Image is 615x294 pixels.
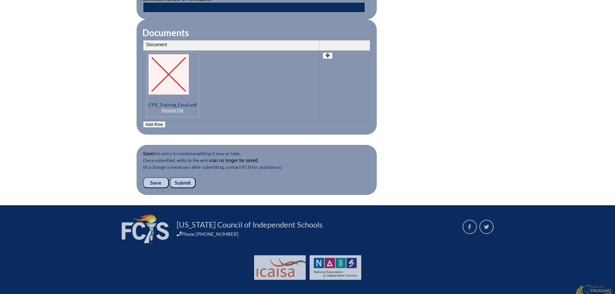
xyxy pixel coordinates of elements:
[257,258,306,277] img: Int'l Council Advancing Independent School Accreditation logo
[143,157,370,177] p: Once submitted, edits to the entry . (If a change is necessary after submitting, contact FCIS for...
[314,258,357,277] img: NAIS Logo
[143,121,166,128] button: Add Row
[143,150,370,157] p: this entry to continue editing it now or later.
[143,151,153,156] b: Save
[170,177,196,188] input: Submit
[143,40,319,51] th: Document
[122,214,169,243] img: FCIS_logo_white
[142,27,190,38] legend: Documents
[147,52,199,117] p: CPR_Training_Email.pdf
[143,177,169,188] input: Save
[149,108,197,113] a: Remove File
[177,231,455,237] div: Phone [PHONE_NUMBER]
[174,219,325,230] a: [US_STATE] Council of Independent Schools
[211,158,258,163] b: can no longer be saved
[149,54,189,95] img: CPR_Training_Email.pdf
